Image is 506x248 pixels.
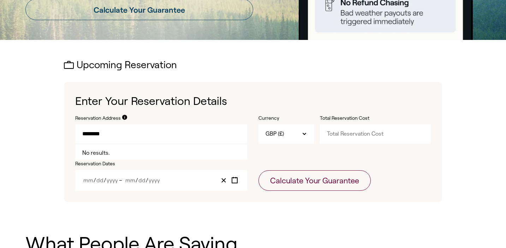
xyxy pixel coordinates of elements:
h1: Enter Your Reservation Details [75,93,430,109]
input: Year [148,177,160,183]
button: Clear value [218,176,229,185]
label: Total Reservation Cost [320,115,391,122]
span: – [119,177,124,183]
h2: Upcoming Reservation [64,60,442,71]
button: Toggle calendar [229,176,240,185]
input: Month [83,177,94,183]
li: No results. [75,144,247,160]
button: Calculate Your Guarantee [258,170,371,191]
span: / [146,177,148,183]
span: GBP (£) [266,130,284,138]
input: Day [138,177,146,183]
input: Day [96,177,104,183]
label: Reservation Address [75,115,121,122]
span: / [94,177,96,183]
input: Total Reservation Cost [320,124,431,143]
span: / [136,177,138,183]
input: Month [125,177,136,183]
input: Year [106,177,118,183]
label: Reservation Dates [75,160,247,167]
label: Currency [258,115,314,122]
span: / [104,177,106,183]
